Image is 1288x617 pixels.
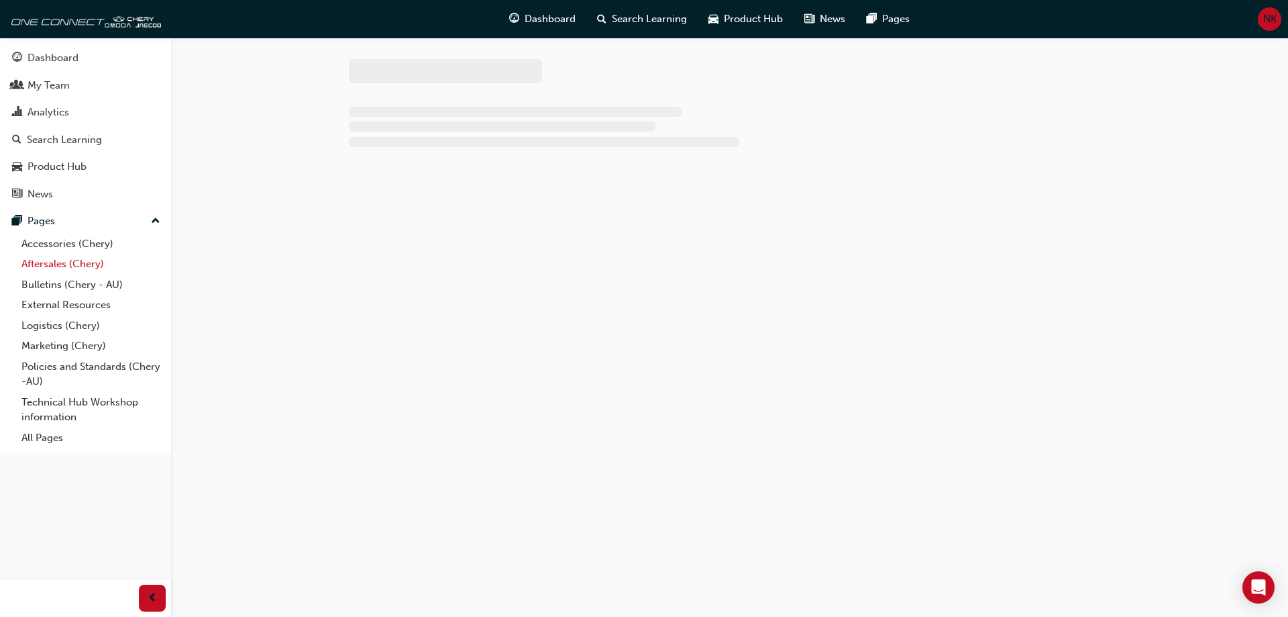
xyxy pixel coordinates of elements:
[586,5,698,33] a: search-iconSearch Learning
[28,159,87,175] div: Product Hub
[16,234,166,254] a: Accessories (Chery)
[7,5,161,32] img: oneconnect
[28,213,55,229] div: Pages
[597,11,606,28] span: search-icon
[16,336,166,357] a: Marketing (Chery)
[856,5,920,33] a: pages-iconPages
[698,5,794,33] a: car-iconProduct Hub
[151,213,160,230] span: up-icon
[28,105,69,120] div: Analytics
[28,187,53,202] div: News
[1258,7,1281,31] button: NK
[28,50,78,66] div: Dashboard
[5,73,166,98] a: My Team
[16,316,166,336] a: Logistics (Chery)
[1263,11,1277,27] span: NK
[509,11,519,28] span: guage-icon
[12,80,22,92] span: people-icon
[16,392,166,428] a: Technical Hub Workshop information
[12,189,22,201] span: news-icon
[498,5,586,33] a: guage-iconDashboard
[5,43,166,209] button: DashboardMy TeamAnalyticsSearch LearningProduct HubNews
[612,11,687,27] span: Search Learning
[820,11,845,27] span: News
[525,11,576,27] span: Dashboard
[804,11,814,28] span: news-icon
[5,182,166,207] a: News
[882,11,910,27] span: Pages
[5,209,166,234] button: Pages
[5,46,166,70] a: Dashboard
[1242,571,1275,604] div: Open Intercom Messenger
[12,134,21,146] span: search-icon
[16,295,166,316] a: External Resources
[27,132,102,148] div: Search Learning
[5,128,166,152] a: Search Learning
[16,357,166,392] a: Policies and Standards (Chery -AU)
[724,11,783,27] span: Product Hub
[16,428,166,448] a: All Pages
[5,154,166,179] a: Product Hub
[28,78,70,93] div: My Team
[148,590,158,607] span: prev-icon
[867,11,877,28] span: pages-icon
[12,216,22,228] span: pages-icon
[5,100,166,125] a: Analytics
[708,11,718,28] span: car-icon
[12,52,22,64] span: guage-icon
[12,107,22,119] span: chart-icon
[16,275,166,295] a: Bulletins (Chery - AU)
[794,5,856,33] a: news-iconNews
[12,161,22,173] span: car-icon
[16,254,166,275] a: Aftersales (Chery)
